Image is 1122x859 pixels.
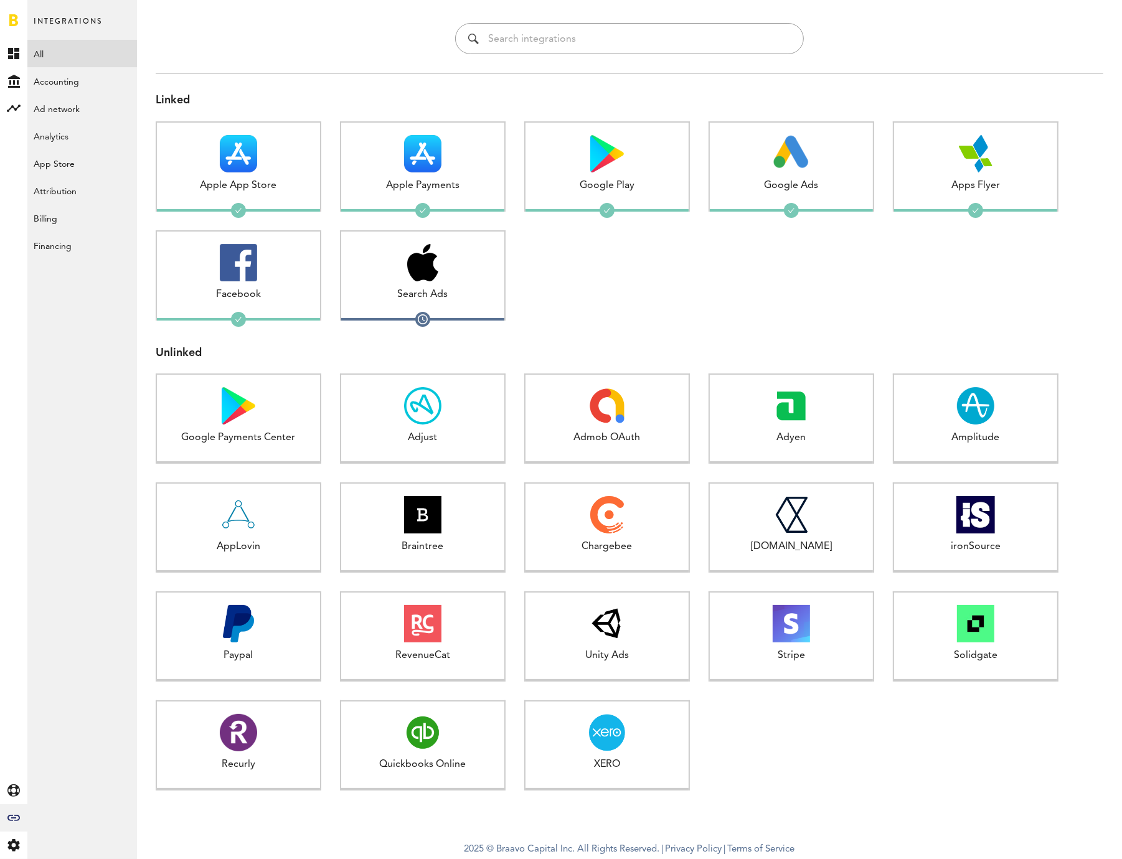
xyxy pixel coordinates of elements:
img: Google Payments Center [222,387,255,425]
img: Recurly [220,714,257,751]
img: XERO [589,714,626,751]
div: RevenueCat [341,649,504,663]
img: Google Play [590,135,624,172]
img: Quickbooks Online [404,714,441,751]
img: ironSource [956,496,995,533]
div: Adjust [341,431,504,445]
img: Adyen [773,387,810,425]
div: Recurly [157,758,320,772]
a: Ad network [27,95,137,122]
div: Apps Flyer [894,179,1057,193]
img: RevenueCat [404,605,441,642]
a: Financing [27,232,137,259]
input: Search integrations [488,24,791,54]
a: All [27,40,137,67]
img: Search Ads [407,244,438,281]
div: Stripe [710,649,873,663]
img: Admob OAuth [588,387,626,425]
div: Adyen [710,431,873,445]
div: Quickbooks Online [341,758,504,772]
a: Billing [27,204,137,232]
img: Amplitude [957,387,994,425]
div: Linked [156,93,1103,109]
img: Apple App Store [220,135,257,172]
img: Paypal [220,605,257,642]
div: Braintree [341,540,504,554]
div: Unlinked [156,345,1103,362]
div: Google Payments Center [157,431,320,445]
img: Chargebee [590,496,623,533]
div: [DOMAIN_NAME] [710,540,873,554]
a: App Store [27,149,137,177]
div: Solidgate [894,649,1057,663]
div: Amplitude [894,431,1057,445]
div: Google Ads [710,179,873,193]
img: Unity Ads [588,605,626,642]
div: Google Play [526,179,689,193]
a: Analytics [27,122,137,149]
div: XERO [526,758,689,772]
img: Braintree [404,496,441,533]
img: Stripe [773,605,810,642]
div: AppLovin [157,540,320,554]
div: Admob OAuth [526,431,689,445]
img: Facebook [220,244,257,281]
a: Accounting [27,67,137,95]
a: Terms of Service [728,845,795,854]
img: Google Ads [773,135,810,172]
img: Apple Payments [404,135,441,172]
img: Adjust [404,387,441,425]
a: Attribution [27,177,137,204]
span: 2025 © Braavo Capital Inc. All Rights Reserved. [464,840,660,859]
img: Apps Flyer [957,135,994,172]
div: Unity Ads [526,649,689,663]
span: Support [26,9,71,20]
div: Apple App Store [157,179,320,193]
div: ironSource [894,540,1057,554]
span: Integrations [34,14,102,40]
div: Facebook [157,288,320,302]
div: Apple Payments [341,179,504,193]
img: Checkout.com [775,496,808,533]
div: Search Ads [341,288,504,302]
div: Chargebee [526,540,689,554]
a: Privacy Policy [666,845,722,854]
div: Paypal [157,649,320,663]
img: AppLovin [220,496,257,533]
img: Solidgate [957,605,994,642]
